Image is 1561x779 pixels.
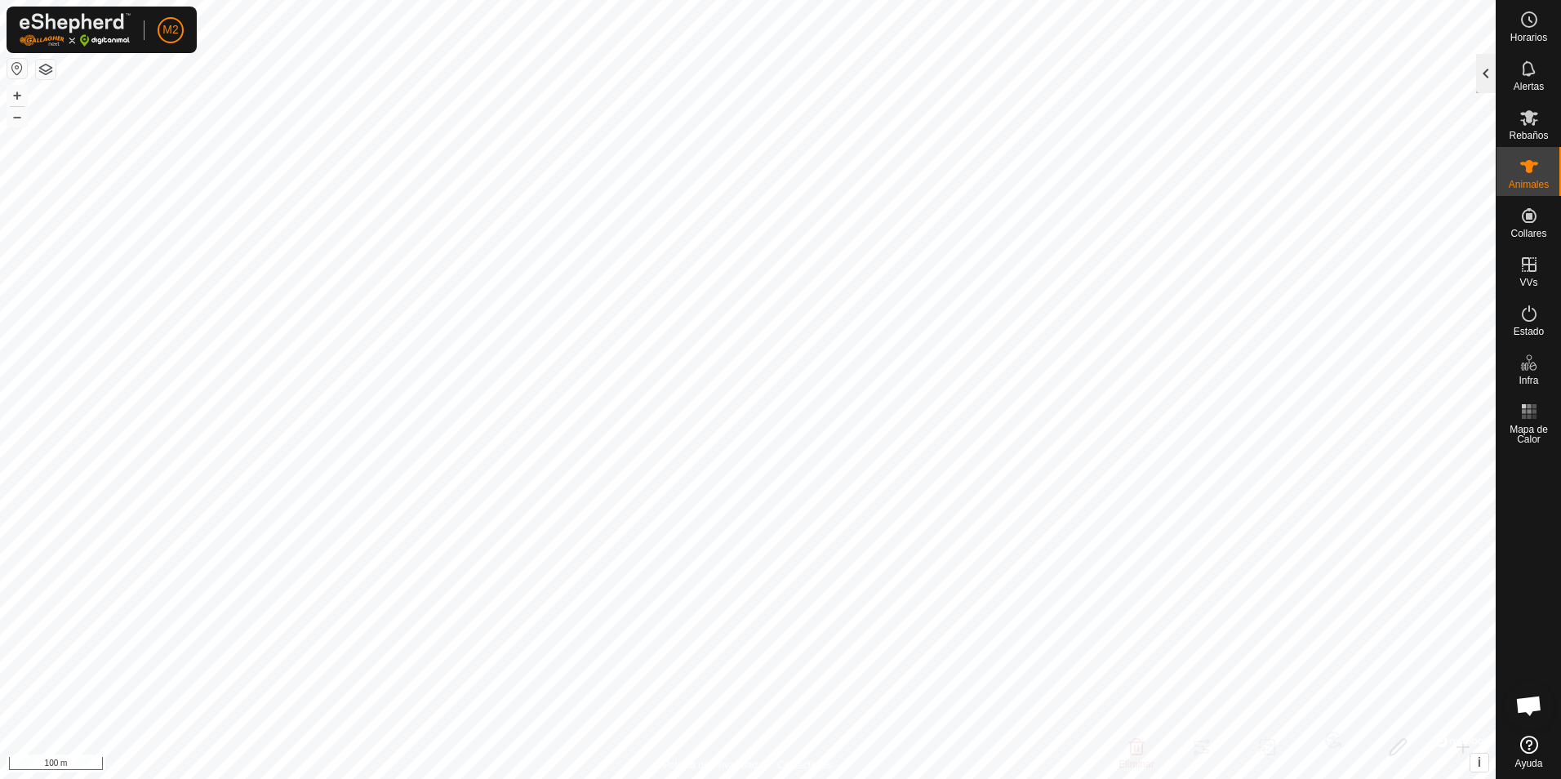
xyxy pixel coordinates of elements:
button: – [7,107,27,127]
button: + [7,86,27,105]
button: Capas del Mapa [36,60,56,79]
div: Chat abierto [1505,681,1554,730]
img: Logo Gallagher [20,13,131,47]
a: Política de Privacidad [664,758,758,772]
span: Rebaños [1509,131,1548,140]
span: Ayuda [1515,759,1543,768]
a: Ayuda [1497,729,1561,775]
span: Estado [1514,327,1544,336]
a: Contáctenos [777,758,832,772]
span: i [1478,755,1481,769]
span: Mapa de Calor [1501,425,1557,444]
button: Restablecer Mapa [7,59,27,78]
span: Infra [1519,376,1538,385]
span: Animales [1509,180,1549,189]
span: VVs [1519,278,1537,287]
span: M2 [162,21,178,38]
button: i [1470,754,1488,772]
span: Alertas [1514,82,1544,91]
span: Horarios [1510,33,1547,42]
span: Collares [1510,229,1546,238]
